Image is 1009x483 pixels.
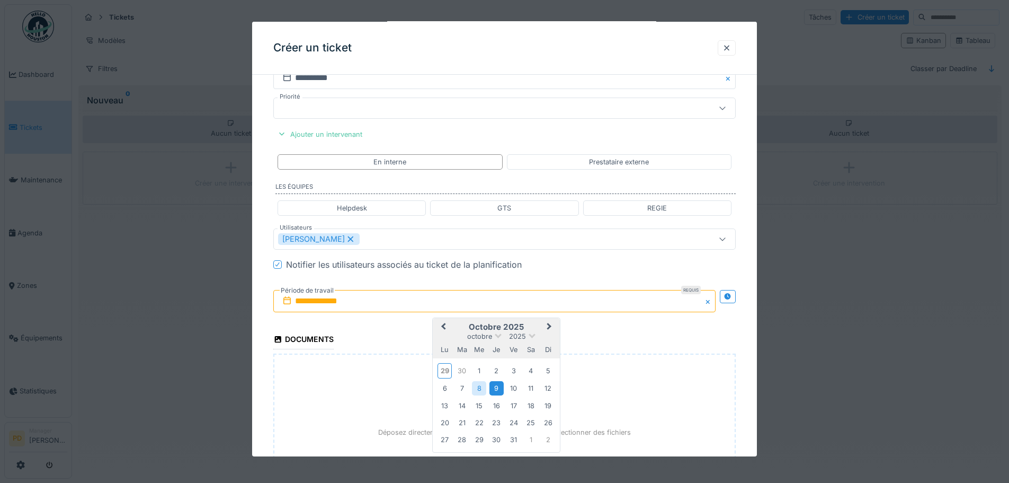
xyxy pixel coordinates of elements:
[489,433,504,447] div: Choose jeudi 30 octobre 2025
[497,203,511,213] div: GTS
[524,364,538,378] div: Choose samedi 4 octobre 2025
[437,398,452,412] div: Choose lundi 13 octobre 2025
[437,433,452,447] div: Choose lundi 27 octobre 2025
[541,343,555,357] div: dimanche
[506,433,521,447] div: Choose vendredi 31 octobre 2025
[273,331,334,349] div: Documents
[472,433,486,447] div: Choose mercredi 29 octobre 2025
[541,416,555,430] div: Choose dimanche 26 octobre 2025
[273,127,367,142] div: Ajouter un intervenant
[436,362,557,449] div: Month octobre, 2025
[524,416,538,430] div: Choose samedi 25 octobre 2025
[724,67,736,89] button: Close
[434,319,451,336] button: Previous Month
[489,343,504,357] div: jeudi
[433,322,560,332] h2: octobre 2025
[472,398,486,412] div: Choose mercredi 15 octobre 2025
[273,41,352,55] h3: Créer un ticket
[455,398,469,412] div: Choose mardi 14 octobre 2025
[489,416,504,430] div: Choose jeudi 23 octobre 2025
[506,364,521,378] div: Choose vendredi 3 octobre 2025
[489,364,504,378] div: Choose jeudi 2 octobre 2025
[541,398,555,412] div: Choose dimanche 19 octobre 2025
[278,92,302,101] label: Priorité
[524,398,538,412] div: Choose samedi 18 octobre 2025
[455,416,469,430] div: Choose mardi 21 octobre 2025
[373,157,406,167] div: En interne
[541,364,555,378] div: Choose dimanche 5 octobre 2025
[337,203,367,213] div: Helpdesk
[455,433,469,447] div: Choose mardi 28 octobre 2025
[437,381,452,396] div: Choose lundi 6 octobre 2025
[704,290,716,312] button: Close
[278,223,314,232] label: Utilisateurs
[472,343,486,357] div: mercredi
[509,332,526,340] span: 2025
[524,343,538,357] div: samedi
[455,381,469,396] div: Choose mardi 7 octobre 2025
[506,381,521,396] div: Choose vendredi 10 octobre 2025
[437,416,452,430] div: Choose lundi 20 octobre 2025
[589,157,649,167] div: Prestataire externe
[472,416,486,430] div: Choose mercredi 22 octobre 2025
[472,364,486,378] div: Choose mercredi 1 octobre 2025
[524,381,538,396] div: Choose samedi 11 octobre 2025
[489,381,504,396] div: Choose jeudi 9 octobre 2025
[280,285,335,296] label: Période de travail
[378,427,631,437] p: Déposez directement des fichiers ici, ou cliquez pour sélectionner des fichiers
[524,433,538,447] div: Choose samedi 1 novembre 2025
[275,182,736,194] label: Les équipes
[472,381,486,396] div: Choose mercredi 8 octobre 2025
[681,286,701,294] div: Requis
[455,364,469,378] div: Choose mardi 30 septembre 2025
[278,233,360,245] div: [PERSON_NAME]
[489,398,504,412] div: Choose jeudi 16 octobre 2025
[541,381,555,396] div: Choose dimanche 12 octobre 2025
[455,343,469,357] div: mardi
[542,319,559,336] button: Next Month
[506,416,521,430] div: Choose vendredi 24 octobre 2025
[437,363,452,379] div: Choose lundi 29 septembre 2025
[647,203,667,213] div: REGIE
[437,343,452,357] div: lundi
[286,258,522,271] div: Notifier les utilisateurs associés au ticket de la planification
[506,398,521,412] div: Choose vendredi 17 octobre 2025
[467,332,492,340] span: octobre
[506,343,521,357] div: vendredi
[541,433,555,447] div: Choose dimanche 2 novembre 2025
